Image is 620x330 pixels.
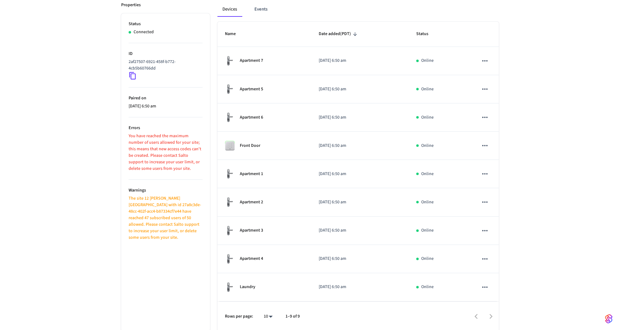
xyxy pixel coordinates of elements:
img: salto_escutcheon_pin [225,112,235,123]
p: Online [421,227,434,234]
p: You have reached the maximum number of users allowed for your site; this means that new access co... [129,133,203,172]
img: SeamLogoGradient.69752ec5.svg [605,314,613,324]
img: salto_escutcheon_pin [225,254,235,264]
button: Devices [217,2,242,17]
p: Online [421,284,434,290]
p: Online [421,114,434,121]
p: Online [421,199,434,206]
p: Online [421,57,434,64]
p: 2af27507-6921-458f-b772-4cb5b60766dd [129,59,200,72]
p: [DATE] 6:50 am [319,199,401,206]
p: Apartment 1 [240,171,263,177]
p: Laundry [240,284,255,290]
p: Apartment 2 [240,199,263,206]
img: salto_wallreader_pin [225,141,235,151]
p: Online [421,86,434,93]
p: [DATE] 6:50 am [319,284,401,290]
span: Date added(PDT) [319,29,359,39]
p: Status [129,21,203,27]
img: salto_escutcheon_pin [225,225,235,236]
p: Errors [129,125,203,131]
img: salto_escutcheon_pin [225,84,235,94]
p: [DATE] 6:50 am [319,255,401,262]
p: Apartment 7 [240,57,263,64]
img: salto_escutcheon_pin [225,169,235,179]
p: [DATE] 6:50 am [319,142,401,149]
div: 10 [261,312,276,321]
p: Online [421,171,434,177]
p: Connected [134,29,154,35]
p: Apartment 5 [240,86,263,93]
p: 1–9 of 9 [285,313,300,320]
p: Front Door [240,142,260,149]
p: Paired on [129,95,203,102]
img: salto_escutcheon_pin [225,282,235,292]
span: Name [225,29,244,39]
button: Events [249,2,272,17]
table: sticky table [217,22,499,301]
span: Status [416,29,436,39]
p: [DATE] 6:50 am [129,103,203,110]
p: Rows per page: [225,313,253,320]
img: salto_escutcheon_pin [225,197,235,207]
div: connected account tabs [217,2,499,17]
img: salto_escutcheon_pin [225,56,235,66]
p: [DATE] 6:50 am [319,114,401,121]
p: Online [421,142,434,149]
p: [DATE] 6:50 am [319,57,401,64]
p: [DATE] 6:50 am [319,171,401,177]
p: Apartment 4 [240,255,263,262]
p: The site 12 [PERSON_NAME][GEOGRAPHIC_DATA] with id 27a8c3de-48cc-402f-acc4-b87334cf7e44 have reac... [129,195,203,241]
p: [DATE] 6:50 am [319,86,401,93]
p: Warnings [129,187,203,194]
p: Apartment 6 [240,114,263,121]
p: Properties [121,2,141,8]
p: [DATE] 6:50 am [319,227,401,234]
p: Apartment 3 [240,227,263,234]
p: ID [129,51,203,57]
p: Online [421,255,434,262]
